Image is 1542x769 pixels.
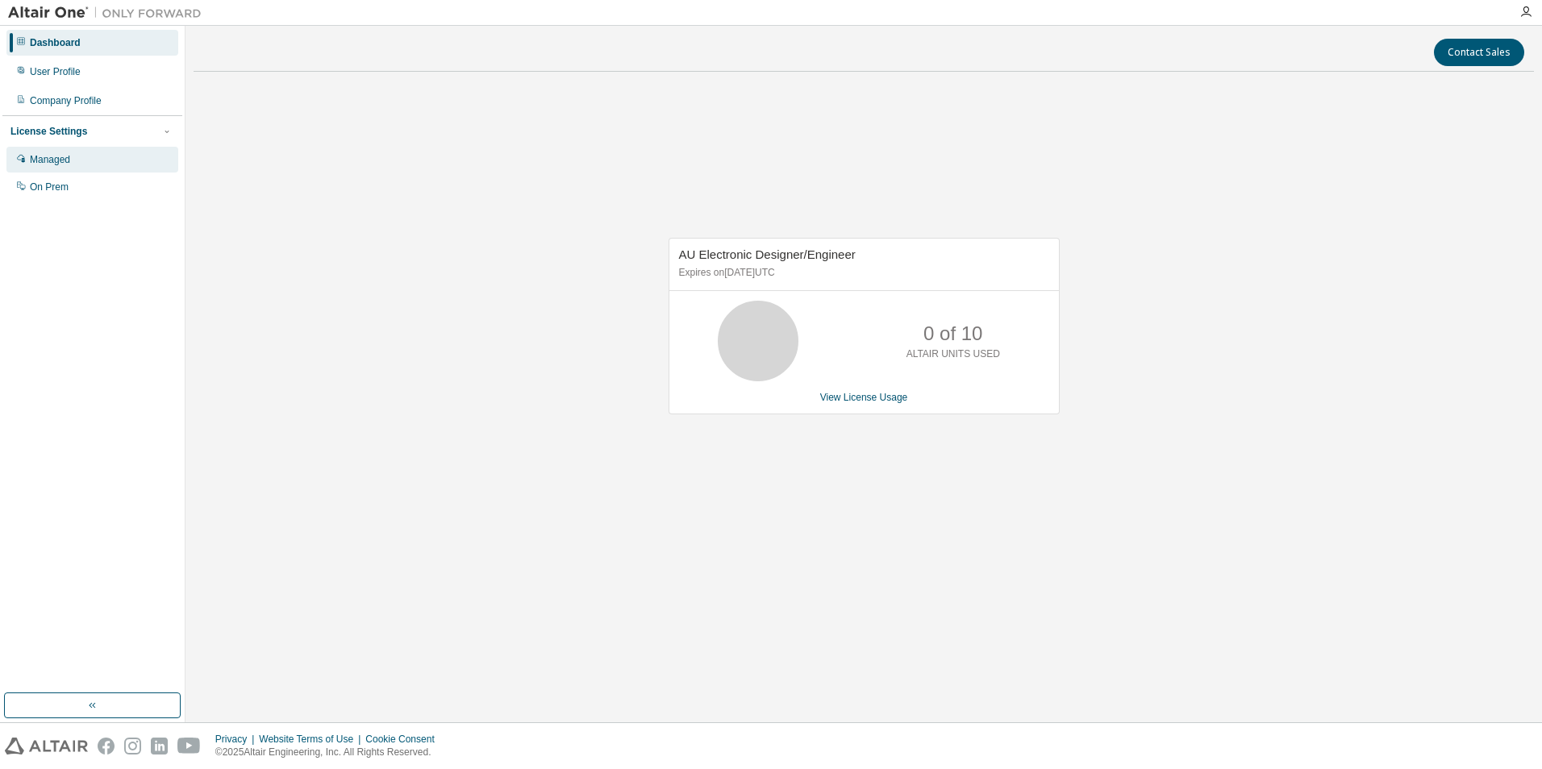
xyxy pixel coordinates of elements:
img: youtube.svg [177,738,201,754]
a: View License Usage [820,392,908,403]
p: Expires on [DATE] UTC [679,266,1045,280]
div: User Profile [30,65,81,78]
div: Cookie Consent [365,733,444,746]
div: Company Profile [30,94,102,107]
div: Dashboard [30,36,81,49]
span: AU Electronic Designer/Engineer [679,247,856,261]
div: On Prem [30,181,69,193]
img: altair_logo.svg [5,738,88,754]
img: linkedin.svg [151,738,168,754]
img: facebook.svg [98,738,115,754]
p: © 2025 Altair Engineering, Inc. All Rights Reserved. [215,746,444,759]
div: Privacy [215,733,259,746]
button: Contact Sales [1434,39,1524,66]
div: Website Terms of Use [259,733,365,746]
div: Managed [30,153,70,166]
img: instagram.svg [124,738,141,754]
p: ALTAIR UNITS USED [906,347,1000,361]
div: License Settings [10,125,87,138]
img: Altair One [8,5,210,21]
p: 0 of 10 [923,320,982,347]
